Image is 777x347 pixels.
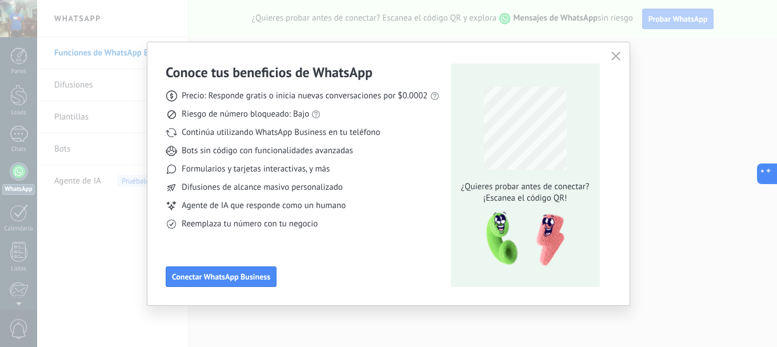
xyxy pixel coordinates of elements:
span: Conectar WhatsApp Business [172,273,270,281]
span: Agente de IA que responde como un humano [182,200,346,212]
span: Precio: Responde gratis o inicia nuevas conversaciones por $0.0002 [182,90,428,102]
img: qr-pic-1x.png [476,209,567,270]
span: Formularios y tarjetas interactivas, y más [182,163,330,175]
span: ¿Quieres probar antes de conectar? [458,181,592,193]
span: Continúa utilizando WhatsApp Business en tu teléfono [182,127,380,138]
h3: Conoce tus beneficios de WhatsApp [166,63,373,81]
span: Difusiones de alcance masivo personalizado [182,182,343,193]
span: Riesgo de número bloqueado: Bajo [182,109,309,120]
span: ¡Escanea el código QR! [458,193,592,204]
button: Conectar WhatsApp Business [166,266,277,287]
span: Reemplaza tu número con tu negocio [182,218,318,230]
span: Bots sin código con funcionalidades avanzadas [182,145,353,157]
